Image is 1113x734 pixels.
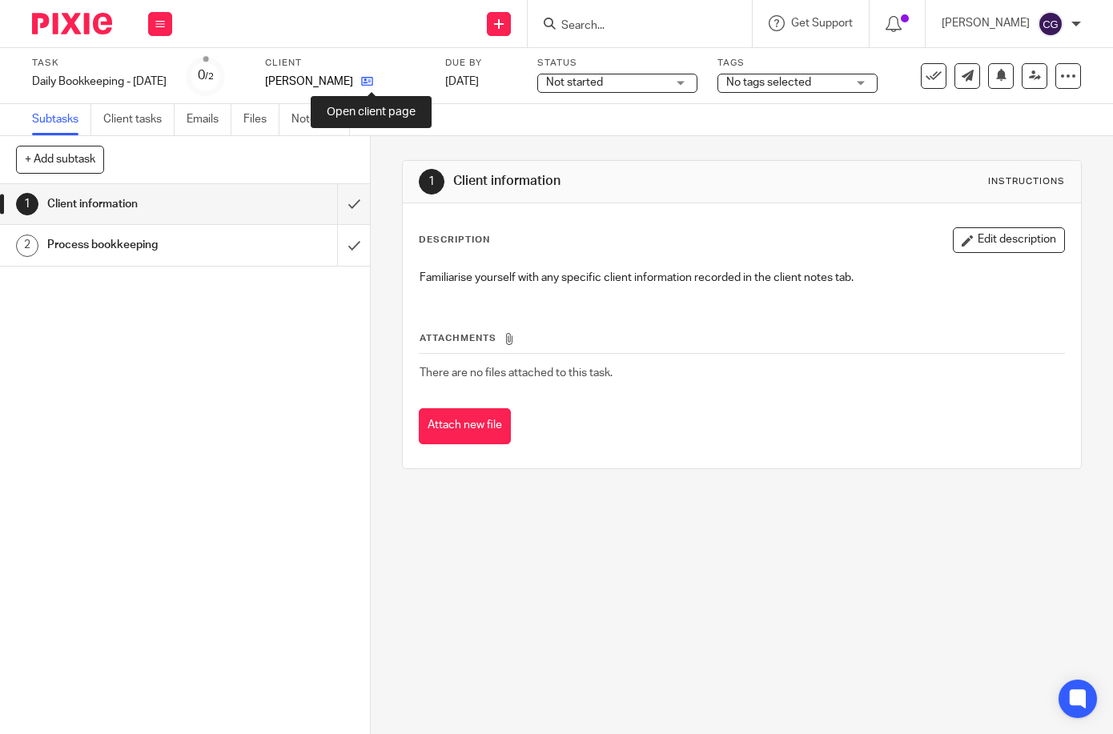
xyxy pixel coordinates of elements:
label: Due by [445,57,517,70]
div: Daily Bookkeeping - [DATE] [32,74,167,90]
button: + Add subtask [16,146,104,173]
a: Emails [187,104,231,135]
input: Search [560,19,704,34]
p: [PERSON_NAME] [942,15,1030,31]
h1: Client information [453,173,777,190]
label: Task [32,57,167,70]
img: Pixie [32,13,112,34]
div: 0 [198,66,214,85]
h1: Client information [47,192,230,216]
small: /2 [205,72,214,81]
button: Attach new file [419,408,511,444]
label: Tags [717,57,878,70]
button: Edit description [953,227,1065,253]
img: svg%3E [1038,11,1063,37]
a: Client tasks [103,104,175,135]
div: 1 [419,169,444,195]
label: Status [537,57,697,70]
span: No tags selected [726,77,811,88]
span: There are no files attached to this task. [420,367,613,379]
h1: Process bookkeeping [47,233,230,257]
div: Daily Bookkeeping - Tuesday [32,74,167,90]
label: Client [265,57,425,70]
a: Audit logs [362,104,424,135]
span: Not started [546,77,603,88]
p: Familiarise yourself with any specific client information recorded in the client notes tab. [420,270,1064,286]
span: Attachments [420,334,496,343]
span: Get Support [791,18,853,29]
a: Subtasks [32,104,91,135]
div: 1 [16,193,38,215]
p: [PERSON_NAME] [265,74,353,90]
a: Notes (0) [291,104,350,135]
p: Description [419,234,490,247]
div: Instructions [988,175,1065,188]
span: [DATE] [445,76,479,87]
a: Files [243,104,279,135]
div: 2 [16,235,38,257]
